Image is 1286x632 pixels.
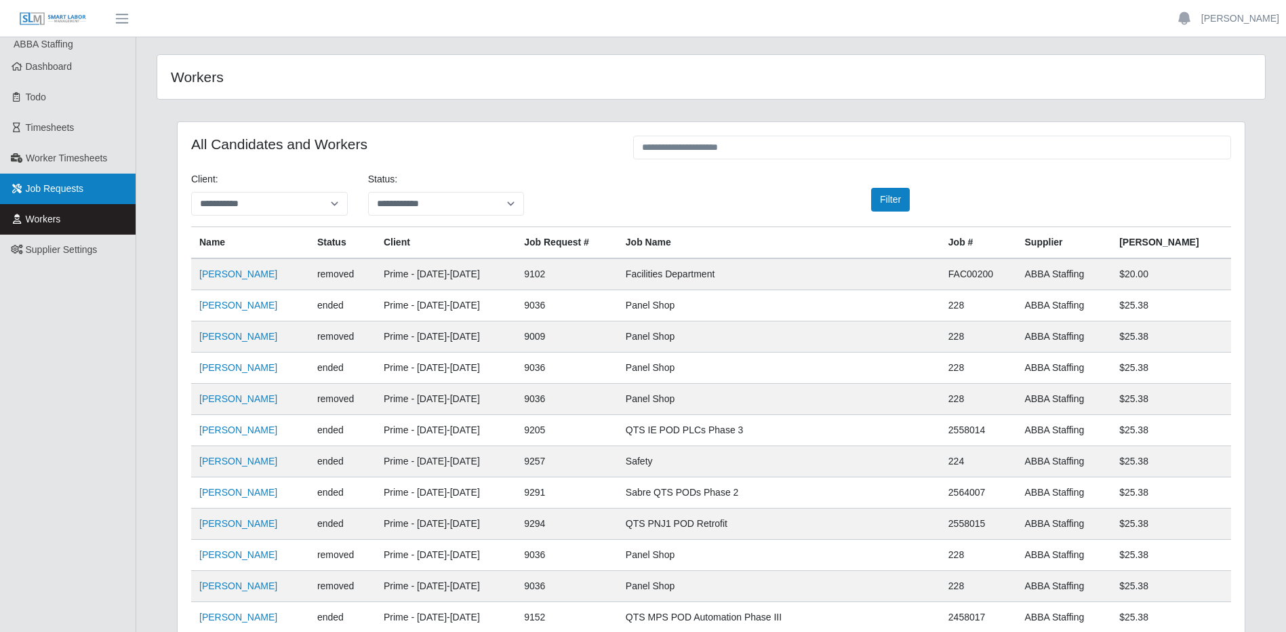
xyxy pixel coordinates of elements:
[618,321,940,353] td: Panel Shop
[516,258,618,290] td: 9102
[516,509,618,540] td: 9294
[1017,353,1112,384] td: ABBA Staffing
[516,477,618,509] td: 9291
[618,477,940,509] td: Sabre QTS PODs Phase 2
[19,12,87,26] img: SLM Logo
[309,258,376,290] td: removed
[940,446,1017,477] td: 224
[309,571,376,602] td: removed
[376,446,516,477] td: Prime - [DATE]-[DATE]
[1017,540,1112,571] td: ABBA Staffing
[199,393,277,404] a: [PERSON_NAME]
[1111,509,1231,540] td: $25.38
[191,136,613,153] h4: All Candidates and Workers
[376,384,516,415] td: Prime - [DATE]-[DATE]
[940,509,1017,540] td: 2558015
[26,61,73,72] span: Dashboard
[1111,258,1231,290] td: $20.00
[940,227,1017,259] th: Job #
[376,321,516,353] td: Prime - [DATE]-[DATE]
[940,477,1017,509] td: 2564007
[309,509,376,540] td: ended
[940,321,1017,353] td: 228
[199,424,277,435] a: [PERSON_NAME]
[618,384,940,415] td: Panel Shop
[1111,290,1231,321] td: $25.38
[376,258,516,290] td: Prime - [DATE]-[DATE]
[1017,571,1112,602] td: ABBA Staffing
[199,580,277,591] a: [PERSON_NAME]
[618,446,940,477] td: Safety
[1017,384,1112,415] td: ABBA Staffing
[516,446,618,477] td: 9257
[1111,477,1231,509] td: $25.38
[376,571,516,602] td: Prime - [DATE]-[DATE]
[1111,227,1231,259] th: [PERSON_NAME]
[940,384,1017,415] td: 228
[516,227,618,259] th: Job Request #
[309,540,376,571] td: removed
[26,122,75,133] span: Timesheets
[376,415,516,446] td: Prime - [DATE]-[DATE]
[1111,321,1231,353] td: $25.38
[618,290,940,321] td: Panel Shop
[1017,290,1112,321] td: ABBA Staffing
[1017,509,1112,540] td: ABBA Staffing
[199,269,277,279] a: [PERSON_NAME]
[376,477,516,509] td: Prime - [DATE]-[DATE]
[26,183,84,194] span: Job Requests
[940,290,1017,321] td: 228
[199,456,277,467] a: [PERSON_NAME]
[618,227,940,259] th: Job Name
[940,571,1017,602] td: 228
[309,477,376,509] td: ended
[1111,540,1231,571] td: $25.38
[376,509,516,540] td: Prime - [DATE]-[DATE]
[516,353,618,384] td: 9036
[940,540,1017,571] td: 228
[940,353,1017,384] td: 228
[368,172,398,186] label: Status:
[618,415,940,446] td: QTS IE POD PLCs Phase 3
[618,353,940,384] td: Panel Shop
[376,540,516,571] td: Prime - [DATE]-[DATE]
[940,258,1017,290] td: FAC00200
[1111,571,1231,602] td: $25.38
[618,258,940,290] td: Facilities Department
[516,571,618,602] td: 9036
[516,384,618,415] td: 9036
[618,509,940,540] td: QTS PNJ1 POD Retrofit
[1017,321,1112,353] td: ABBA Staffing
[199,362,277,373] a: [PERSON_NAME]
[14,39,73,50] span: ABBA Staffing
[309,353,376,384] td: ended
[940,415,1017,446] td: 2558014
[309,227,376,259] th: Status
[199,331,277,342] a: [PERSON_NAME]
[309,384,376,415] td: removed
[191,227,309,259] th: Name
[26,244,98,255] span: Supplier Settings
[516,290,618,321] td: 9036
[618,540,940,571] td: Panel Shop
[26,92,46,102] span: Todo
[199,549,277,560] a: [PERSON_NAME]
[1111,415,1231,446] td: $25.38
[618,571,940,602] td: Panel Shop
[1017,258,1112,290] td: ABBA Staffing
[376,227,516,259] th: Client
[516,415,618,446] td: 9205
[309,290,376,321] td: ended
[1111,446,1231,477] td: $25.38
[309,321,376,353] td: removed
[1017,415,1112,446] td: ABBA Staffing
[309,415,376,446] td: ended
[199,518,277,529] a: [PERSON_NAME]
[199,300,277,311] a: [PERSON_NAME]
[26,153,107,163] span: Worker Timesheets
[199,612,277,623] a: [PERSON_NAME]
[171,68,609,85] h4: Workers
[1111,384,1231,415] td: $25.38
[516,321,618,353] td: 9009
[376,353,516,384] td: Prime - [DATE]-[DATE]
